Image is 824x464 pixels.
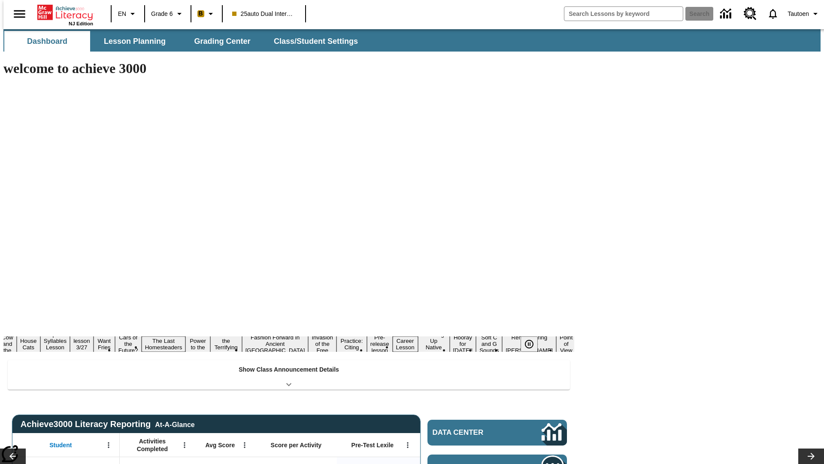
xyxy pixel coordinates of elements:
button: Slide 14 Pre-release lesson [367,333,393,355]
div: Home [37,3,93,26]
a: Home [37,4,93,21]
h1: welcome to achieve 3000 [3,61,574,76]
p: Show Class Announcement Details [239,365,339,374]
button: Open Menu [238,439,251,452]
span: NJ Edition [69,21,93,26]
button: Slide 5 Test lesson 3/27 en [70,330,94,358]
span: B [199,8,203,19]
button: Profile/Settings [784,6,824,21]
button: Grade: Grade 6, Select a grade [148,6,188,21]
button: Slide 13 Mixed Practice: Citing Evidence [336,330,367,358]
button: Class/Student Settings [267,31,365,52]
span: Score per Activity [271,441,322,449]
a: Data Center [427,420,567,446]
button: Language: EN, Select a language [114,6,142,21]
button: Slide 17 Hooray for Constitution Day! [450,333,476,355]
button: Slide 3 Where Do House Cats Come From? [17,324,40,365]
button: Slide 8 The Last Homesteaders [142,336,186,352]
button: Open Menu [102,439,115,452]
button: Pause [521,336,538,352]
span: Tautoen [788,9,809,18]
button: Slide 16 Cooking Up Native Traditions [418,330,450,358]
div: SubNavbar [3,29,821,52]
button: Slide 11 Fashion Forward in Ancient Rome [242,333,309,355]
button: Slide 10 Attack of the Terrifying Tomatoes [210,330,242,358]
button: Slide 4 Open Syllables Lesson 3 [40,330,70,358]
button: Open Menu [178,439,191,452]
button: Lesson Planning [92,31,178,52]
button: Boost Class color is peach. Change class color [194,6,219,21]
button: Dashboard [4,31,90,52]
button: Slide 9 Solar Power to the People [185,330,210,358]
a: Notifications [762,3,784,25]
button: Slide 12 The Invasion of the Free CD [308,327,336,361]
span: 25auto Dual International [232,9,296,18]
div: At-A-Glance [155,419,194,429]
span: Avg Score [205,441,235,449]
button: Slide 6 Do You Want Fries With That? [94,324,115,365]
button: Slide 7 Cars of the Future? [115,333,142,355]
span: Data Center [433,428,513,437]
button: Grading Center [179,31,265,52]
button: Open Menu [401,439,414,452]
button: Slide 15 Career Lesson [393,336,418,352]
input: search field [564,7,683,21]
button: Lesson carousel, Next [798,449,824,464]
a: Data Center [715,2,739,26]
button: Slide 19 Remembering Justice O'Connor [502,333,556,355]
button: Slide 18 Soft C and G Sounds [476,333,502,355]
span: Student [49,441,72,449]
span: Pre-Test Lexile [351,441,394,449]
span: Activities Completed [124,437,181,453]
div: Show Class Announcement Details [8,360,570,390]
a: Resource Center, Will open in new tab [739,2,762,25]
div: SubNavbar [3,31,366,52]
span: EN [118,9,126,18]
button: Slide 20 Point of View [556,333,576,355]
div: Pause [521,336,546,352]
span: Achieve3000 Literacy Reporting [21,419,195,429]
span: Grade 6 [151,9,173,18]
button: Open side menu [7,1,32,27]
